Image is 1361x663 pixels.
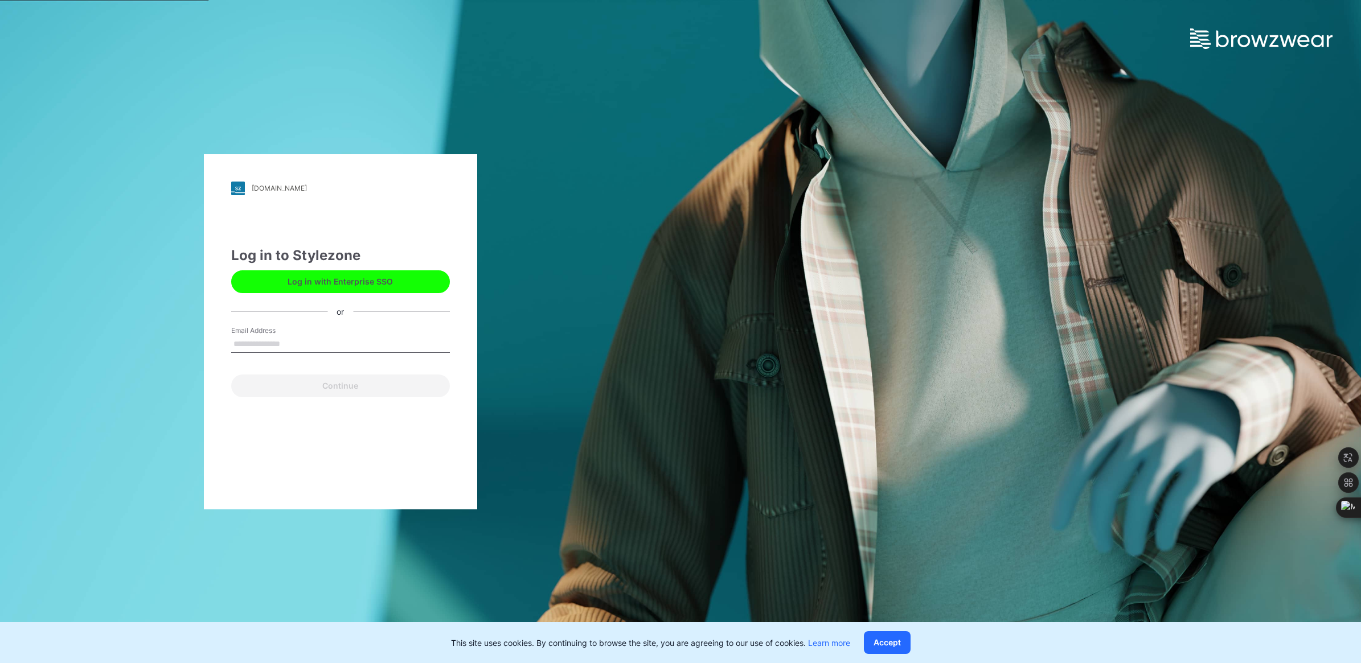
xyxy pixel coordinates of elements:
div: Log in to Stylezone [231,245,450,266]
a: [DOMAIN_NAME] [231,182,450,195]
div: [DOMAIN_NAME] [252,184,307,192]
img: stylezone-logo.562084cfcfab977791bfbf7441f1a819.svg [231,182,245,195]
button: Accept [864,631,911,654]
p: This site uses cookies. By continuing to browse the site, you are agreeing to our use of cookies. [451,637,850,649]
button: Log in with Enterprise SSO [231,270,450,293]
label: Email Address [231,326,311,336]
div: or [327,306,353,318]
img: browzwear-logo.e42bd6dac1945053ebaf764b6aa21510.svg [1190,28,1333,49]
a: Learn more [808,638,850,648]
